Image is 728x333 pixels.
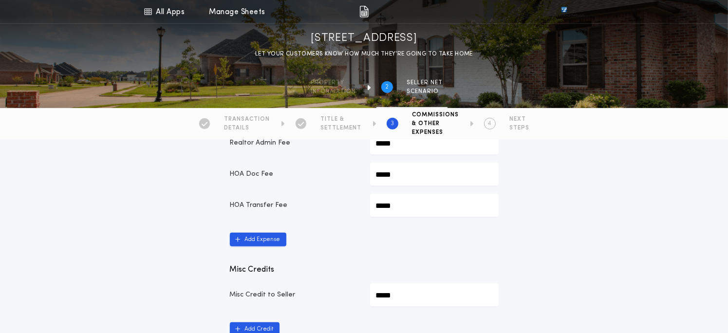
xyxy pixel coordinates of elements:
[311,31,417,46] h1: [STREET_ADDRESS]
[230,201,358,210] p: HOA Transfer Fee
[412,120,459,128] span: & OTHER
[230,290,358,300] p: Misc Credit to Seller
[509,115,529,123] span: NEXT
[230,233,286,246] button: Add Expense
[509,124,529,132] span: STEPS
[230,169,358,179] p: HOA Doc Fee
[311,88,356,95] span: information
[488,120,492,128] h2: 4
[230,138,358,148] p: Realtor Admin Fee
[311,79,356,87] span: Property
[359,6,369,18] img: img
[407,79,443,87] span: SELLER NET
[320,115,361,123] span: TITLE &
[320,124,361,132] span: SETTLEMENT
[412,111,459,119] span: COMMISSIONS
[543,7,584,17] img: vs-icon
[255,49,473,59] p: LET YOUR CUSTOMERS KNOW HOW MUCH THEY’RE GOING TO TAKE HOME
[230,264,499,276] p: Misc Credits
[412,129,459,136] span: EXPENSES
[386,83,389,91] h2: 2
[407,88,443,95] span: SCENARIO
[391,120,394,128] h2: 3
[224,124,270,132] span: DETAILS
[224,115,270,123] span: TRANSACTION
